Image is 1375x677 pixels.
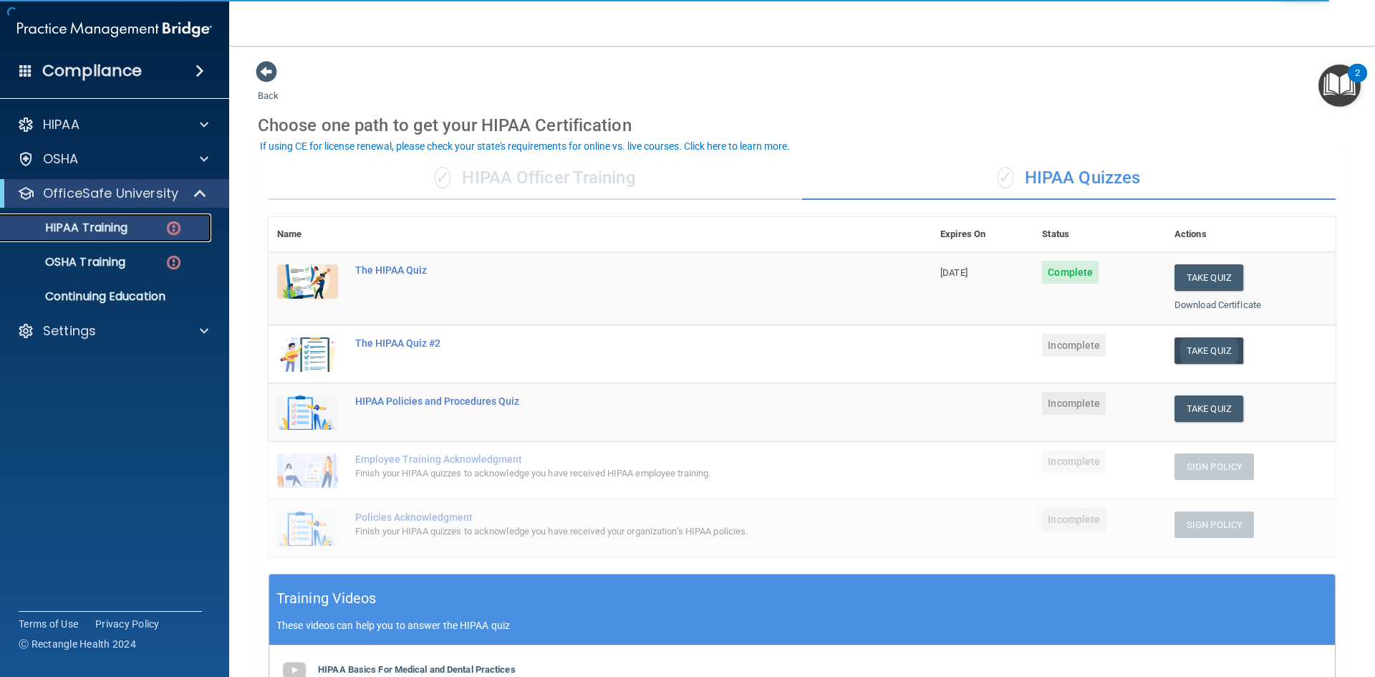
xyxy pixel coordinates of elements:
th: Status [1033,217,1166,252]
p: Settings [43,322,96,340]
a: Settings [17,322,208,340]
img: danger-circle.6113f641.png [165,219,183,237]
button: Sign Policy [1174,512,1254,538]
th: Expires On [932,217,1033,252]
button: Take Quiz [1174,264,1243,291]
h4: Compliance [42,61,142,81]
iframe: Drift Widget Chat Controller [1127,575,1358,633]
button: Open Resource Center, 2 new notifications [1318,64,1361,107]
p: HIPAA Training [9,221,127,235]
div: If using CE for license renewal, please check your state's requirements for online vs. live cours... [260,141,790,151]
button: Sign Policy [1174,453,1254,480]
a: HIPAA [17,116,208,133]
button: If using CE for license renewal, please check your state's requirements for online vs. live cours... [258,139,792,153]
div: 2 [1355,73,1360,92]
div: Policies Acknowledgment [355,512,860,523]
span: Incomplete [1042,508,1106,531]
th: Name [269,217,347,252]
p: OSHA Training [9,255,125,269]
a: Terms of Use [19,617,78,631]
span: Incomplete [1042,392,1106,415]
span: Incomplete [1042,450,1106,473]
span: Ⓒ Rectangle Health 2024 [19,637,136,651]
span: Complete [1042,261,1099,284]
div: Finish your HIPAA quizzes to acknowledge you have received HIPAA employee training. [355,465,860,482]
a: OSHA [17,150,208,168]
img: PMB logo [17,15,212,44]
p: These videos can help you to answer the HIPAA quiz [276,620,1328,631]
button: Take Quiz [1174,395,1243,422]
th: Actions [1166,217,1336,252]
p: OfficeSafe University [43,185,178,202]
span: [DATE] [940,267,968,278]
b: HIPAA Basics For Medical and Dental Practices [318,664,516,675]
span: ✓ [998,167,1013,188]
div: Choose one path to get your HIPAA Certification [258,105,1346,146]
a: OfficeSafe University [17,185,208,202]
p: HIPAA [43,116,79,133]
div: Finish your HIPAA quizzes to acknowledge you have received your organization’s HIPAA policies. [355,523,860,540]
a: Download Certificate [1174,299,1261,310]
img: danger-circle.6113f641.png [165,254,183,272]
div: HIPAA Policies and Procedures Quiz [355,395,860,407]
div: The HIPAA Quiz [355,264,860,276]
p: Continuing Education [9,289,205,304]
div: HIPAA Officer Training [269,157,802,200]
div: The HIPAA Quiz #2 [355,337,860,349]
div: Employee Training Acknowledgment [355,453,860,465]
p: OSHA [43,150,79,168]
button: Take Quiz [1174,337,1243,364]
h5: Training Videos [276,586,377,611]
span: Incomplete [1042,334,1106,357]
a: Back [258,73,279,101]
span: ✓ [435,167,450,188]
div: HIPAA Quizzes [802,157,1336,200]
a: Privacy Policy [95,617,160,631]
